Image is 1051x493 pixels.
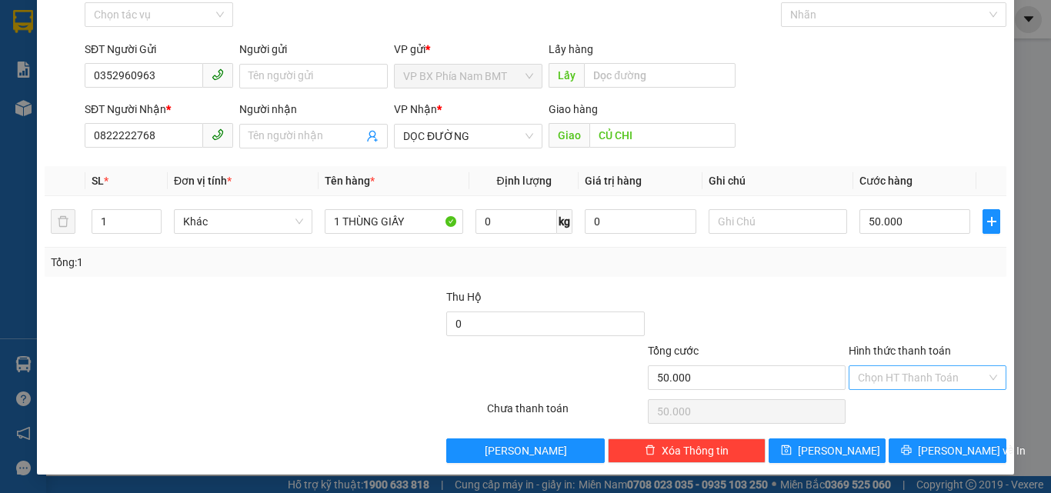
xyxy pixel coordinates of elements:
[983,215,999,228] span: plus
[92,175,104,187] span: SL
[446,438,604,463] button: [PERSON_NAME]
[769,438,886,463] button: save[PERSON_NAME]
[549,123,589,148] span: Giao
[901,445,912,457] span: printer
[485,400,646,427] div: Chưa thanh toán
[889,438,1006,463] button: printer[PERSON_NAME] và In
[325,209,463,234] input: VD: Bàn, Ghế
[446,291,482,303] span: Thu Hộ
[662,442,729,459] span: Xóa Thông tin
[485,442,567,459] span: [PERSON_NAME]
[549,63,584,88] span: Lấy
[798,442,880,459] span: [PERSON_NAME]
[709,209,847,234] input: Ghi Chú
[239,101,388,118] div: Người nhận
[549,43,593,55] span: Lấy hàng
[212,68,224,81] span: phone
[51,254,407,271] div: Tổng: 1
[183,210,303,233] span: Khác
[394,103,437,115] span: VP Nhận
[702,166,853,196] th: Ghi chú
[212,128,224,141] span: phone
[174,175,232,187] span: Đơn vị tính
[549,103,598,115] span: Giao hàng
[648,345,699,357] span: Tổng cước
[584,63,736,88] input: Dọc đường
[557,209,572,234] span: kg
[608,438,766,463] button: deleteXóa Thông tin
[589,123,736,148] input: Dọc đường
[781,445,792,457] span: save
[849,345,951,357] label: Hình thức thanh toán
[403,125,533,148] span: DỌC ĐƯỜNG
[918,442,1026,459] span: [PERSON_NAME] và In
[394,41,542,58] div: VP gửi
[403,65,533,88] span: VP BX Phía Nam BMT
[859,175,913,187] span: Cước hàng
[366,130,379,142] span: user-add
[983,209,1000,234] button: plus
[585,209,696,234] input: 0
[645,445,656,457] span: delete
[585,175,642,187] span: Giá trị hàng
[496,175,551,187] span: Định lượng
[51,209,75,234] button: delete
[325,175,375,187] span: Tên hàng
[239,41,388,58] div: Người gửi
[85,41,233,58] div: SĐT Người Gửi
[85,101,233,118] div: SĐT Người Nhận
